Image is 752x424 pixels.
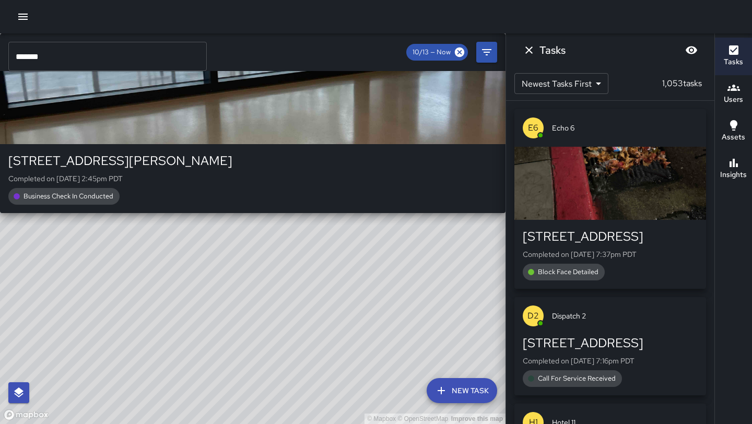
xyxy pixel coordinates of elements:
[724,56,743,68] h6: Tasks
[681,40,702,61] button: Blur
[406,47,457,57] span: 10/13 — Now
[539,42,566,58] h6: Tasks
[523,335,698,351] div: [STREET_ADDRESS]
[514,109,706,289] button: E6Echo 6[STREET_ADDRESS]Completed on [DATE] 7:37pm PDTBlock Face Detailed
[715,75,752,113] button: Users
[715,113,752,150] button: Assets
[523,228,698,245] div: [STREET_ADDRESS]
[527,310,539,322] p: D2
[532,267,605,277] span: Block Face Detailed
[720,169,747,181] h6: Insights
[519,40,539,61] button: Dismiss
[528,122,538,134] p: E6
[17,191,120,202] span: Business Check In Conducted
[514,297,706,395] button: D2Dispatch 2[STREET_ADDRESS]Completed on [DATE] 7:16pm PDTCall For Service Received
[715,38,752,75] button: Tasks
[724,94,743,105] h6: Users
[715,150,752,188] button: Insights
[514,73,608,94] div: Newest Tasks First
[38,47,497,57] span: Oscar 1
[532,373,622,384] span: Call For Service Received
[406,44,468,61] div: 10/13 — Now
[8,152,497,169] div: [STREET_ADDRESS][PERSON_NAME]
[523,356,698,366] p: Completed on [DATE] 7:16pm PDT
[427,378,497,403] button: New Task
[8,173,497,184] p: Completed on [DATE] 2:45pm PDT
[523,249,698,260] p: Completed on [DATE] 7:37pm PDT
[722,132,745,143] h6: Assets
[552,311,698,321] span: Dispatch 2
[476,42,497,63] button: Filters
[552,123,698,133] span: Echo 6
[658,77,706,90] p: 1,053 tasks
